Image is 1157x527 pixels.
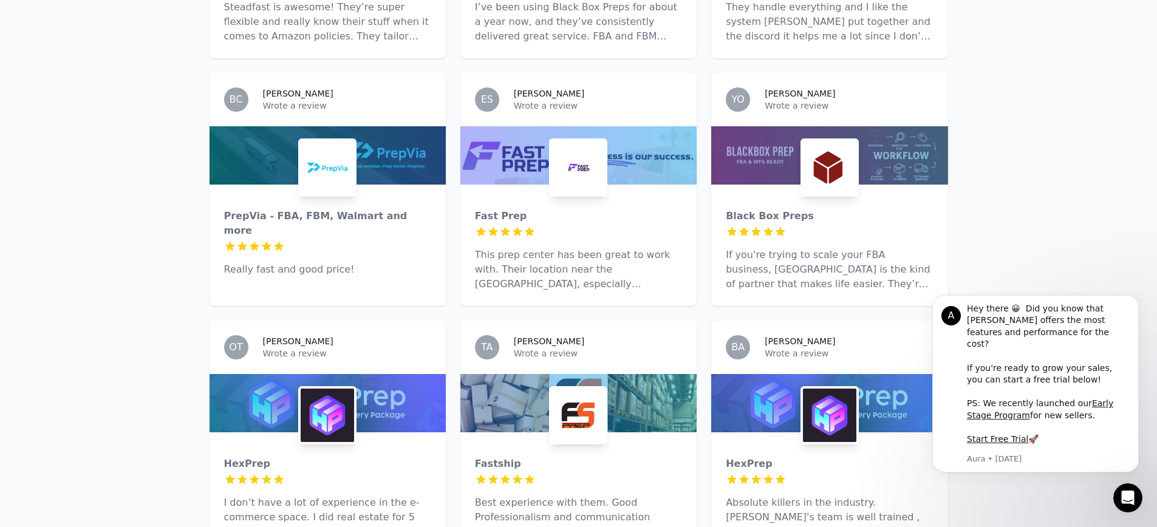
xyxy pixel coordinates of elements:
div: Black Box Preps [726,209,933,223]
span: ES [481,95,493,104]
a: YO[PERSON_NAME]Wrote a reviewBlack Box PrepsBlack Box PrepsIf you're trying to scale your FBA bus... [711,73,947,306]
h3: [PERSON_NAME] [765,87,835,100]
p: Best experience with them. Good Professionalism and communication [475,495,682,525]
p: Wrote a review [765,100,933,112]
span: TA [481,342,493,352]
p: Wrote a review [514,347,682,359]
img: Fastship [551,389,605,442]
p: This prep center has been great to work with. Their location near the [GEOGRAPHIC_DATA], especial... [475,248,682,291]
div: HexPrep [726,457,933,471]
span: YO [731,95,745,104]
h3: [PERSON_NAME] [765,335,835,347]
p: Wrote a review [263,347,431,359]
h3: [PERSON_NAME] [514,335,584,347]
span: OT [229,342,242,352]
p: Wrote a review [263,100,431,112]
h3: [PERSON_NAME] [263,87,333,100]
img: HexPrep [301,389,354,442]
a: BC[PERSON_NAME]Wrote a reviewPrepVia - FBA, FBM, Walmart and morePrepVia - FBA, FBM, Walmart and ... [210,73,446,306]
img: Black Box Preps [803,141,856,194]
img: HexPrep [803,389,856,442]
span: BA [731,342,745,352]
img: Fast Prep [551,141,605,194]
img: PrepVia - FBA, FBM, Walmart and more [301,141,354,194]
h3: [PERSON_NAME] [263,335,333,347]
div: HexPrep [224,457,431,471]
p: If you're trying to scale your FBA business, [GEOGRAPHIC_DATA] is the kind of partner that makes ... [726,248,933,291]
p: Wrote a review [765,347,933,359]
div: Fast Prep [475,209,682,223]
p: Really fast and good price! [224,262,431,277]
a: ES[PERSON_NAME]Wrote a reviewFast PrepFast PrepThis prep center has been great to work with. Thei... [460,73,697,306]
p: Wrote a review [514,100,682,112]
div: Fastship [475,457,682,471]
iframe: Intercom notifications message [914,291,1157,518]
div: PrepVia - FBA, FBM, Walmart and more [224,209,431,238]
span: BC [230,95,243,104]
h3: [PERSON_NAME] [514,87,584,100]
iframe: Intercom live chat [1113,483,1142,512]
